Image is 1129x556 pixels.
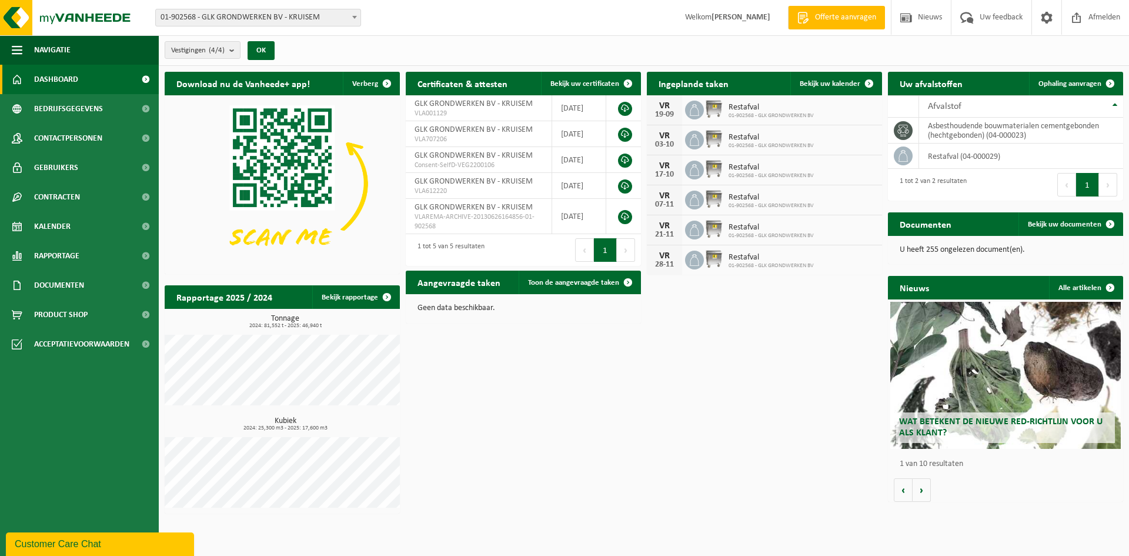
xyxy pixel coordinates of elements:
span: GLK GRONDWERKEN BV - KRUISEM [415,125,533,134]
div: VR [653,191,676,201]
span: Bekijk uw kalender [800,80,860,88]
div: VR [653,251,676,261]
p: Geen data beschikbaar. [417,304,629,312]
a: Toon de aangevraagde taken [519,271,640,294]
button: Vorige [894,478,913,502]
a: Bekijk rapportage [312,285,399,309]
span: 01-902568 - GLK GRONDWERKEN BV - KRUISEM [155,9,361,26]
p: U heeft 255 ongelezen document(en). [900,246,1111,254]
td: [DATE] [552,199,606,234]
span: Restafval [729,133,814,142]
td: asbesthoudende bouwmaterialen cementgebonden (hechtgebonden) (04-000023) [919,118,1123,144]
button: Next [1099,173,1117,197]
h2: Ingeplande taken [647,72,740,95]
span: 01-902568 - GLK GRONDWERKEN BV [729,172,814,179]
span: Bekijk uw certificaten [550,80,619,88]
button: Previous [575,238,594,262]
span: VLAREMA-ARCHIVE-20130626164856-01-902568 [415,212,543,231]
a: Ophaling aanvragen [1029,72,1122,95]
h2: Uw afvalstoffen [888,72,974,95]
span: 01-902568 - GLK GRONDWERKEN BV [729,112,814,119]
button: Verberg [343,72,399,95]
div: 19-09 [653,111,676,119]
strong: [PERSON_NAME] [712,13,770,22]
td: [DATE] [552,173,606,199]
img: Download de VHEPlus App [165,95,400,272]
div: VR [653,101,676,111]
span: Bekijk uw documenten [1028,221,1101,228]
span: GLK GRONDWERKEN BV - KRUISEM [415,151,533,160]
h2: Nieuws [888,276,941,299]
button: Previous [1057,173,1076,197]
div: 17-10 [653,171,676,179]
a: Offerte aanvragen [788,6,885,29]
img: WB-1100-GAL-GY-02 [704,159,724,179]
span: GLK GRONDWERKEN BV - KRUISEM [415,203,533,212]
button: Volgende [913,478,931,502]
h3: Kubiek [171,417,400,431]
count: (4/4) [209,46,225,54]
span: Acceptatievoorwaarden [34,329,129,359]
span: Navigatie [34,35,71,65]
iframe: chat widget [6,530,196,556]
div: 1 tot 5 van 5 resultaten [412,237,485,263]
a: Bekijk uw kalender [790,72,881,95]
img: WB-1100-GAL-GY-02 [704,189,724,209]
button: 1 [1076,173,1099,197]
span: Restafval [729,193,814,202]
span: 01-902568 - GLK GRONDWERKEN BV [729,202,814,209]
div: 28-11 [653,261,676,269]
span: GLK GRONDWERKEN BV - KRUISEM [415,177,533,186]
a: Bekijk uw certificaten [541,72,640,95]
span: Wat betekent de nieuwe RED-richtlijn voor u als klant? [899,417,1103,438]
span: Verberg [352,80,378,88]
span: Contracten [34,182,80,212]
button: 1 [594,238,617,262]
h2: Aangevraagde taken [406,271,512,294]
div: 21-11 [653,231,676,239]
span: Restafval [729,103,814,112]
td: [DATE] [552,121,606,147]
img: WB-1100-GAL-GY-02 [704,219,724,239]
div: VR [653,161,676,171]
span: 01-902568 - GLK GRONDWERKEN BV [729,142,814,149]
span: Documenten [34,271,84,300]
span: 2024: 25,300 m3 - 2025: 17,600 m3 [171,425,400,431]
span: Ophaling aanvragen [1038,80,1101,88]
span: 01-902568 - GLK GRONDWERKEN BV [729,232,814,239]
span: Restafval [729,163,814,172]
span: Vestigingen [171,42,225,59]
span: Rapportage [34,241,79,271]
img: WB-1100-GAL-GY-02 [704,129,724,149]
span: 2024: 81,552 t - 2025: 46,940 t [171,323,400,329]
span: Kalender [34,212,71,241]
span: Offerte aanvragen [812,12,879,24]
button: Vestigingen(4/4) [165,41,241,59]
td: [DATE] [552,95,606,121]
div: 07-11 [653,201,676,209]
td: [DATE] [552,147,606,173]
a: Alle artikelen [1049,276,1122,299]
span: Toon de aangevraagde taken [528,279,619,287]
span: Afvalstof [928,102,961,111]
span: Consent-SelfD-VEG2200106 [415,161,543,170]
div: 1 tot 2 van 2 resultaten [894,172,967,198]
button: OK [248,41,275,60]
span: Restafval [729,253,814,262]
img: WB-1100-GAL-GY-02 [704,249,724,269]
a: Wat betekent de nieuwe RED-richtlijn voor u als klant? [890,302,1121,449]
span: Contactpersonen [34,124,102,153]
span: GLK GRONDWERKEN BV - KRUISEM [415,99,533,108]
h2: Certificaten & attesten [406,72,519,95]
span: Product Shop [34,300,88,329]
span: VLA612220 [415,187,543,196]
span: VLA707206 [415,135,543,144]
span: VLA001129 [415,109,543,118]
div: 03-10 [653,141,676,149]
a: Bekijk uw documenten [1018,212,1122,236]
button: Next [617,238,635,262]
h2: Documenten [888,212,963,235]
span: 01-902568 - GLK GRONDWERKEN BV [729,262,814,269]
span: 01-902568 - GLK GRONDWERKEN BV - KRUISEM [156,9,360,26]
